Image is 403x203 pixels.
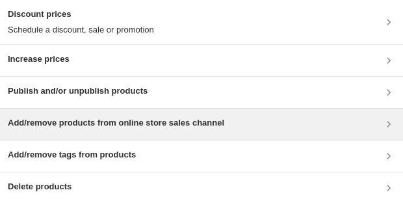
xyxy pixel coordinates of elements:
[8,23,154,36] p: Schedule a discount, sale or promotion
[8,8,154,21] h3: Discount prices
[8,85,148,98] h3: Publish and/or unpublish products
[8,180,71,193] h3: Delete products
[8,148,136,161] h3: Add/remove tags from products
[8,116,224,129] h3: Add/remove products from online store sales channel
[8,53,70,66] h3: Increase prices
